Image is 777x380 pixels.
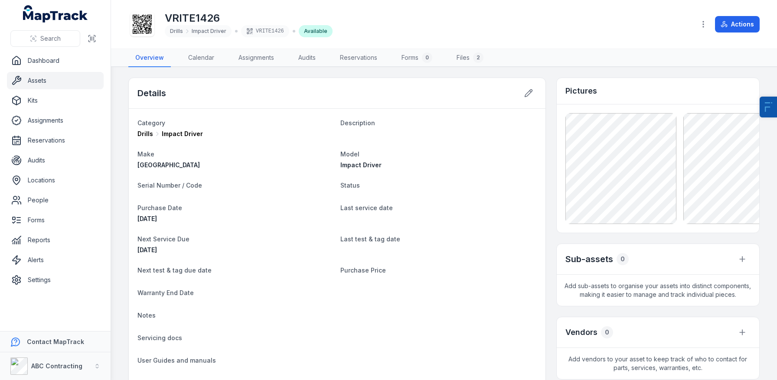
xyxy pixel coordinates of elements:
a: Alerts [7,251,104,269]
span: Last service date [340,204,393,211]
a: Overview [128,49,171,67]
div: 0 [601,326,613,338]
a: Assets [7,72,104,89]
strong: Contact MapTrack [27,338,84,345]
a: Locations [7,172,104,189]
span: Next Service Due [137,235,189,243]
h1: VRITE1426 [165,11,333,25]
span: Serial Number / Code [137,182,202,189]
div: 2 [473,52,483,63]
a: Reports [7,231,104,249]
span: Make [137,150,154,158]
a: Settings [7,271,104,289]
span: Category [137,119,165,127]
strong: ABC Contracting [31,362,82,370]
a: Audits [291,49,323,67]
span: Impact Driver [340,161,382,169]
span: Servicing docs [137,334,182,341]
a: Reservations [333,49,384,67]
a: Calendar [181,49,221,67]
a: Forms0 [395,49,439,67]
span: Notes [137,312,156,319]
span: Drills [170,28,183,35]
span: Status [340,182,360,189]
h3: Pictures [565,85,597,97]
span: Search [40,34,61,43]
h2: Sub-assets [565,253,613,265]
button: Search [10,30,80,47]
button: Actions [715,16,760,32]
span: Add sub-assets to organise your assets into distinct components, making it easier to manage and t... [557,275,759,306]
time: 19/07/2025, 12:00:00 am [137,246,157,253]
span: Next test & tag due date [137,266,212,274]
a: Assignments [232,49,281,67]
div: 0 [422,52,432,63]
span: Purchase Price [340,266,386,274]
span: User Guides and manuals [137,357,216,364]
h3: Vendors [565,326,597,338]
span: Purchase Date [137,204,182,211]
span: [GEOGRAPHIC_DATA] [137,161,200,169]
span: Model [340,150,359,158]
span: [DATE] [137,215,157,222]
span: Drills [137,130,153,138]
a: MapTrack [23,5,88,23]
span: Description [340,119,375,127]
span: Add vendors to your asset to keep track of who to contact for parts, services, warranties, etc. [557,348,759,379]
a: Assignments [7,112,104,129]
a: Files2 [450,49,490,67]
a: Forms [7,211,104,229]
span: [DATE] [137,246,157,253]
a: Dashboard [7,52,104,69]
a: Reservations [7,132,104,149]
h2: Details [137,87,166,99]
a: Kits [7,92,104,109]
time: 25/06/2025, 2:00:00 am [137,215,157,222]
div: Available [299,25,333,37]
a: Audits [7,152,104,169]
span: Impact Driver [192,28,226,35]
a: People [7,192,104,209]
div: VRITE1426 [241,25,289,37]
div: 0 [617,253,629,265]
span: Impact Driver [162,130,203,138]
span: Last test & tag date [340,235,400,243]
span: Warranty End Date [137,289,194,296]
